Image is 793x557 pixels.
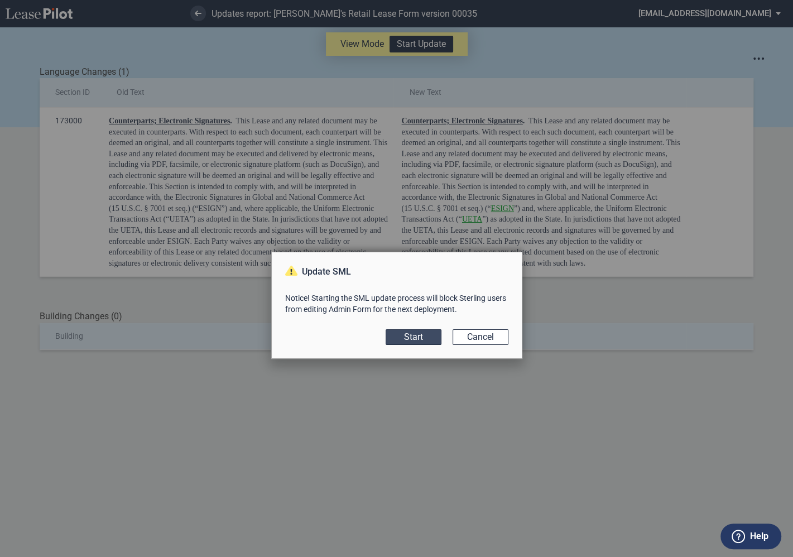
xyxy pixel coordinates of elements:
[285,266,508,278] p: Update SML
[271,252,522,359] md-dialog: Update SMLNotice! Starting ...
[386,329,441,345] button: Start
[750,529,768,544] label: Help
[453,329,508,345] button: Cancel
[285,292,508,315] p: Notice! Starting the SML update process will block Sterling users from editing Admin Form for the...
